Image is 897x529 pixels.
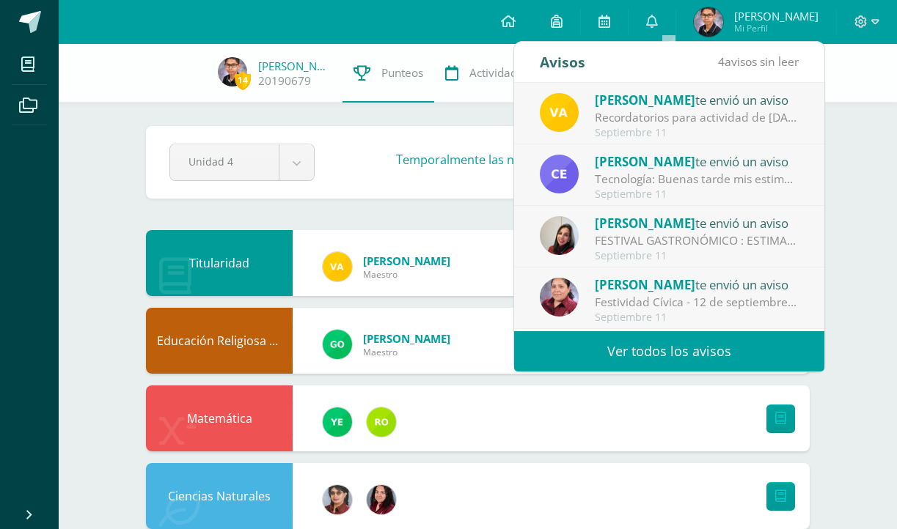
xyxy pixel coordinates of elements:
[595,188,799,201] div: Septiembre 11
[595,311,799,324] div: Septiembre 11
[323,330,352,359] img: a71da0dd88d8707d8cad730c28d3cf18.png
[381,65,423,81] span: Punteos
[258,73,311,89] a: 20190679
[718,53,799,70] span: avisos sin leer
[323,252,352,281] img: 78707b32dfccdab037c91653f10936d8.png
[595,275,799,294] div: te envió un aviso
[734,22,819,34] span: Mi Perfil
[363,254,450,268] span: [PERSON_NAME]
[595,171,799,188] div: Tecnología: Buenas tarde mis estimados, necesito que los ganadores del video de sociales me pueda...
[595,250,799,262] div: Septiembre 11
[434,44,540,103] a: Actividades
[734,9,819,23] span: [PERSON_NAME]
[469,65,529,81] span: Actividades
[540,216,579,255] img: 82fee4d3dc6a1592674ec48585172ce7.png
[540,93,579,132] img: 78707b32dfccdab037c91653f10936d8.png
[363,331,450,346] span: [PERSON_NAME]
[540,278,579,317] img: ca38207ff64f461ec141487f36af9fbf.png
[595,153,695,170] span: [PERSON_NAME]
[595,213,799,232] div: te envió un aviso
[595,215,695,232] span: [PERSON_NAME]
[595,294,799,311] div: Festividad Cívica - 12 de septiembre: Buen día estimadas familias. Comparto información de requer...
[170,144,314,180] a: Unidad 4
[146,308,293,374] div: Educación Religiosa Escolar
[323,407,352,437] img: fd93c6619258ae32e8e829e8701697bb.png
[367,407,396,437] img: 53ebae3843709d0b88523289b497d643.png
[258,59,332,73] a: [PERSON_NAME]
[595,276,695,293] span: [PERSON_NAME]
[595,127,799,139] div: Septiembre 11
[694,7,723,37] img: 40090d8ecdd98f938d4ec4f5cb22cfdc.png
[363,268,450,281] span: Maestro
[146,230,293,296] div: Titularidad
[367,485,396,514] img: 7420dd8cffec07cce464df0021f01d4a.png
[595,152,799,171] div: te envió un aviso
[363,346,450,358] span: Maestro
[718,53,725,70] span: 4
[188,144,260,179] span: Unidad 4
[595,92,695,108] span: [PERSON_NAME]
[595,90,799,109] div: te envió un aviso
[343,44,434,103] a: Punteos
[514,331,824,371] a: Ver todos los avisos
[540,155,579,193] img: 7a51f661b91fc24d84d05607a94bba63.png
[235,71,251,89] span: 14
[218,57,247,86] img: 40090d8ecdd98f938d4ec4f5cb22cfdc.png
[146,385,293,451] div: Matemática
[595,109,799,126] div: Recordatorios para actividad de mañana (acto cívico): Buenas tardes estimados estudiantes y padre...
[396,151,717,168] h3: Temporalmente las notas .
[595,232,799,249] div: FESTIVAL GASTRONÓMICO : ESTIMADOS ALUMNOS, POR FAVOR LEER LA SIGUIENTE INFORMACIÓN ¡TODO SALDRÁ B...
[540,42,585,82] div: Avisos
[323,485,352,514] img: 62738a800ecd8b6fa95d10d0b85c3dbc.png
[146,463,293,529] div: Ciencias Naturales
